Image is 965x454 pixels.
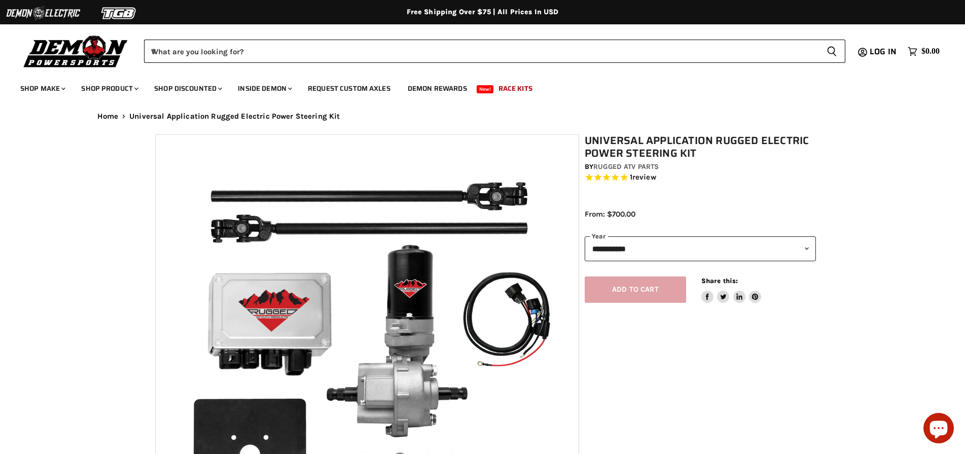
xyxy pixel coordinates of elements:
[585,134,816,160] h1: Universal Application Rugged Electric Power Steering Kit
[230,78,298,99] a: Inside Demon
[630,173,656,182] span: 1 reviews
[921,47,940,56] span: $0.00
[585,209,635,219] span: From: $700.00
[585,236,816,261] select: year
[870,45,897,58] span: Log in
[593,162,659,171] a: Rugged ATV Parts
[81,4,157,23] img: TGB Logo 2
[5,4,81,23] img: Demon Electric Logo 2
[865,47,903,56] a: Log in
[129,112,340,121] span: Universal Application Rugged Electric Power Steering Kit
[144,40,845,63] form: Product
[13,74,937,99] ul: Main menu
[701,276,762,303] aside: Share this:
[77,8,888,17] div: Free Shipping Over $75 | All Prices In USD
[74,78,145,99] a: Shop Product
[400,78,475,99] a: Demon Rewards
[585,161,816,172] div: by
[97,112,119,121] a: Home
[13,78,72,99] a: Shop Make
[585,172,816,183] span: Rated 5.0 out of 5 stars 1 reviews
[144,40,818,63] input: When autocomplete results are available use up and down arrows to review and enter to select
[491,78,540,99] a: Race Kits
[300,78,398,99] a: Request Custom Axles
[20,33,131,69] img: Demon Powersports
[920,413,957,446] inbox-online-store-chat: Shopify online store chat
[818,40,845,63] button: Search
[701,277,738,285] span: Share this:
[903,44,945,59] a: $0.00
[77,112,888,121] nav: Breadcrumbs
[477,85,494,93] span: New!
[147,78,228,99] a: Shop Discounted
[632,173,656,182] span: review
